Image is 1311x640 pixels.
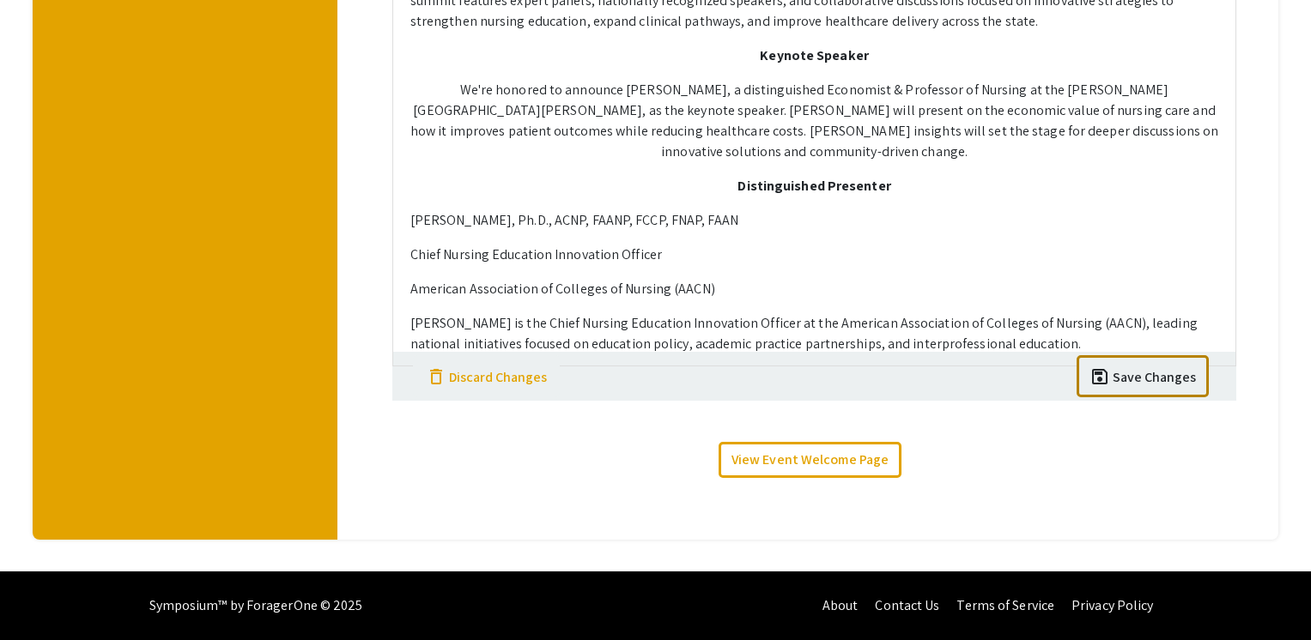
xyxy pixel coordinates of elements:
p: [PERSON_NAME], Ph.D., ACNP, FAANP, FCCP, FNAP, FAAN [410,210,1219,231]
button: deletedeleteDiscard Changes [413,355,561,397]
div: Symposium™ by ForagerOne © 2025 [149,571,363,640]
p: Chief Nursing Education Innovation Officer [410,245,1219,265]
a: Contact Us [875,596,939,614]
a: About [822,596,859,614]
div: Save Changes [1113,367,1196,388]
a: View Event Welcome Page [719,442,901,478]
span: delete [426,366,446,387]
button: savesaveSave Changes [1077,355,1210,397]
div: Discard Changes [449,367,547,388]
iframe: Chat [13,563,73,627]
p: [PERSON_NAME] is the Chief Nursing Education Innovation Officer at the American Association of Co... [410,313,1219,354]
p: American Association of Colleges of Nursing (AACN) [410,279,1219,299]
span: save [1089,366,1110,387]
strong: Keynote Speaker [760,46,869,64]
a: Privacy Policy [1071,596,1153,614]
p: We're honored to announce [PERSON_NAME], a distinguished Economist & Professor of Nursing at the ... [410,80,1219,162]
div: delete [426,361,446,382]
div: save [1089,361,1110,382]
strong: Distinguished Presenter [737,177,890,195]
a: Terms of Service [956,596,1054,614]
